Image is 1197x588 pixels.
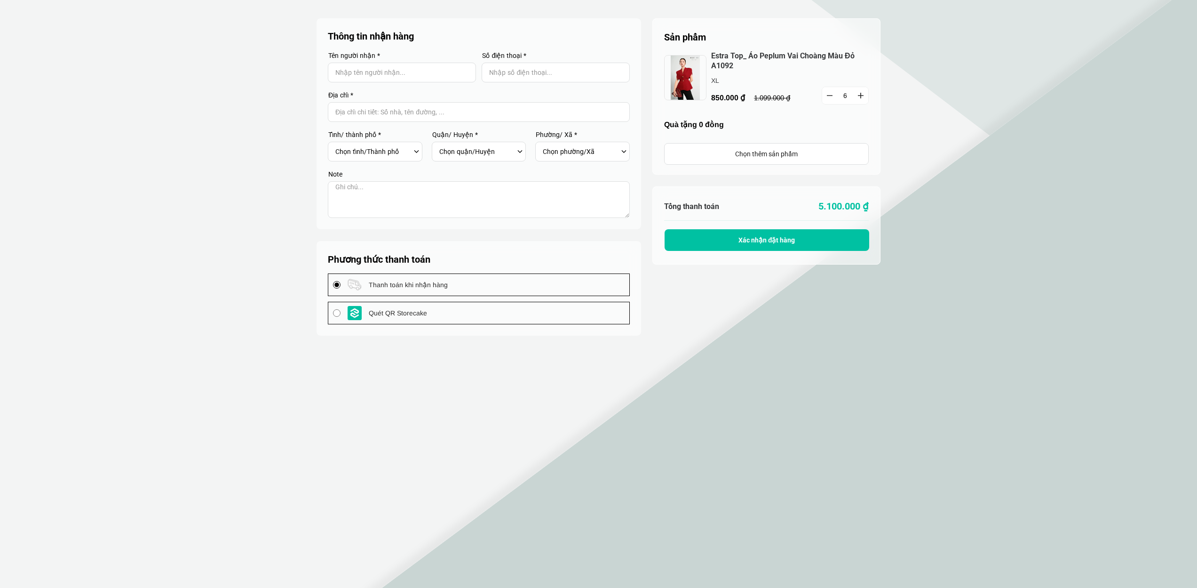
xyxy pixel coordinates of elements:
[665,149,868,159] div: Chọn thêm sản phẩm
[738,236,795,244] span: Xác nhận đặt hàng
[664,143,869,165] a: Chọn thêm sản phẩm
[328,92,630,98] label: Địa chỉ *
[369,308,427,318] span: Quét QR Storecake
[369,280,448,290] span: Thanh toán khi nhận hàng
[664,120,869,129] h4: Quà tặng 0 đồng
[439,144,515,160] select: Select district
[335,144,411,160] select: Select province
[664,202,767,211] h6: Tổng thanh toán
[664,55,706,100] img: jpeg.jpeg
[482,52,630,59] label: Số điện thoại *
[328,102,630,122] input: Input address with auto completion
[754,94,796,102] p: 1.099.000 ₫
[328,252,630,266] h5: Phương thức thanh toán
[328,63,476,82] input: Input Nhập tên người nhận...
[822,87,868,104] input: Quantity input
[348,306,362,320] img: payment logo
[711,92,805,104] p: 850.000 ₫
[664,30,869,44] h5: Sản phẩm
[333,281,341,289] input: payment logo Thanh toán khi nhận hàng
[543,144,618,160] select: Select commune
[328,171,630,177] label: Note
[482,63,630,82] input: Input Nhập số điện thoại...
[328,30,630,43] p: Thông tin nhận hàng
[711,51,869,71] a: Estra Top_ Áo Peplum Vai Choàng Màu Đỏ A1092
[535,131,630,138] label: Phường/ Xã *
[432,131,526,138] label: Quận/ Huyện *
[711,75,805,86] p: XL
[767,199,869,214] p: 5.100.000 ₫
[665,229,869,251] button: Xác nhận đặt hàng
[328,131,422,138] label: Tỉnh/ thành phố *
[348,278,362,292] img: payment logo
[328,52,476,59] label: Tên người nhận *
[333,309,341,317] input: payment logo Quét QR Storecake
